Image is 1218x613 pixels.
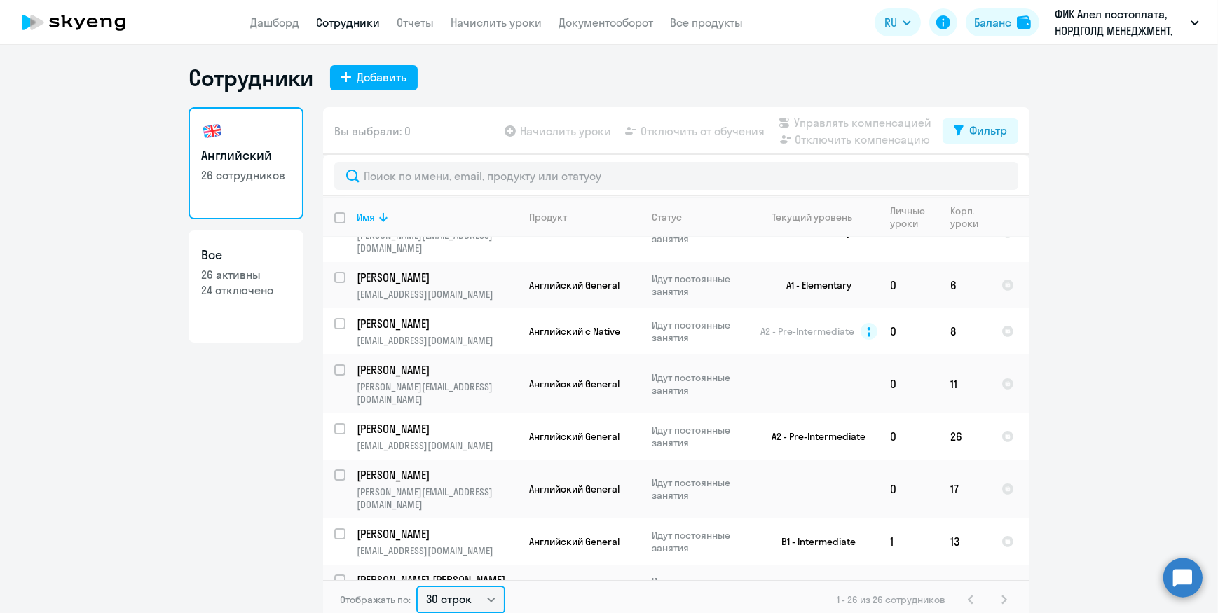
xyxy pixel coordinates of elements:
[529,430,620,443] span: Английский General
[884,14,897,31] span: RU
[357,334,517,347] p: [EMAIL_ADDRESS][DOMAIN_NAME]
[529,325,620,338] span: Английский с Native
[1055,6,1185,39] p: ФИК Алел постоплата, НОРДГОЛД МЕНЕДЖМЕНТ, ООО
[652,211,682,223] div: Статус
[340,593,411,606] span: Отображать по:
[879,308,939,354] td: 0
[529,378,620,390] span: Английский General
[357,467,517,483] a: [PERSON_NAME]
[559,15,653,29] a: Документооборот
[451,15,542,29] a: Начислить уроки
[529,211,567,223] div: Продукт
[357,288,517,301] p: [EMAIL_ADDRESS][DOMAIN_NAME]
[879,460,939,518] td: 0
[397,15,434,29] a: Отчеты
[201,120,224,142] img: english
[875,8,921,36] button: RU
[950,205,990,230] div: Корп. уроки
[316,15,380,29] a: Сотрудники
[652,371,748,397] p: Идут постоянные занятия
[529,483,620,495] span: Английский General
[748,413,879,460] td: A2 - Pre-Intermediate
[357,421,517,436] a: [PERSON_NAME]
[879,354,939,413] td: 0
[357,572,515,588] p: [PERSON_NAME] [PERSON_NAME]
[939,460,990,518] td: 17
[879,413,939,460] td: 0
[939,262,990,308] td: 6
[652,529,748,554] p: Идут постоянные занятия
[748,565,879,611] td: A1 - Elementary
[879,262,939,308] td: 0
[652,424,748,449] p: Идут постоянные занятия
[939,354,990,413] td: 11
[357,526,515,542] p: [PERSON_NAME]
[201,246,291,264] h3: Все
[357,211,517,223] div: Имя
[357,544,517,557] p: [EMAIL_ADDRESS][DOMAIN_NAME]
[357,362,517,378] a: [PERSON_NAME]
[652,575,748,600] p: Идут постоянные занятия
[201,267,291,282] p: 26 активны
[652,273,748,298] p: Идут постоянные занятия
[357,69,406,85] div: Добавить
[773,211,853,223] div: Текущий уровень
[201,282,291,298] p: 24 отключено
[357,270,517,285] a: [PERSON_NAME]
[879,518,939,565] td: 1
[761,325,855,338] span: A2 - Pre-Intermediate
[748,262,879,308] td: A1 - Elementary
[334,162,1018,190] input: Поиск по имени, email, продукту или статусу
[357,211,375,223] div: Имя
[250,15,299,29] a: Дашборд
[966,8,1039,36] button: Балансbalance
[189,64,313,92] h1: Сотрудники
[879,565,939,611] td: 0
[357,229,517,254] p: [PERSON_NAME][EMAIL_ADDRESS][DOMAIN_NAME]
[939,413,990,460] td: 26
[357,316,517,331] a: [PERSON_NAME]
[974,14,1011,31] div: Баланс
[357,572,517,588] a: [PERSON_NAME] [PERSON_NAME]
[189,230,303,343] a: Все26 активны24 отключено
[357,439,517,452] p: [EMAIL_ADDRESS][DOMAIN_NAME]
[357,270,515,285] p: [PERSON_NAME]
[943,118,1018,144] button: Фильтр
[652,476,748,502] p: Идут постоянные занятия
[357,421,515,436] p: [PERSON_NAME]
[357,526,517,542] a: [PERSON_NAME]
[652,319,748,344] p: Идут постоянные занятия
[529,535,620,548] span: Английский General
[890,205,938,230] div: Личные уроки
[189,107,303,219] a: Английский26 сотрудников
[748,518,879,565] td: B1 - Intermediate
[1048,6,1206,39] button: ФИК Алел постоплата, НОРДГОЛД МЕНЕДЖМЕНТ, ООО
[939,518,990,565] td: 13
[529,279,620,291] span: Английский General
[1017,15,1031,29] img: balance
[939,565,990,611] td: 11
[201,167,291,183] p: 26 сотрудников
[201,146,291,165] h3: Английский
[670,15,743,29] a: Все продукты
[334,123,411,139] span: Вы выбрали: 0
[357,362,515,378] p: [PERSON_NAME]
[330,65,418,90] button: Добавить
[357,485,517,511] p: [PERSON_NAME][EMAIL_ADDRESS][DOMAIN_NAME]
[760,211,878,223] div: Текущий уровень
[357,316,515,331] p: [PERSON_NAME]
[969,122,1007,139] div: Фильтр
[939,308,990,354] td: 8
[357,467,515,483] p: [PERSON_NAME]
[357,380,517,406] p: [PERSON_NAME][EMAIL_ADDRESS][DOMAIN_NAME]
[837,593,945,606] span: 1 - 26 из 26 сотрудников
